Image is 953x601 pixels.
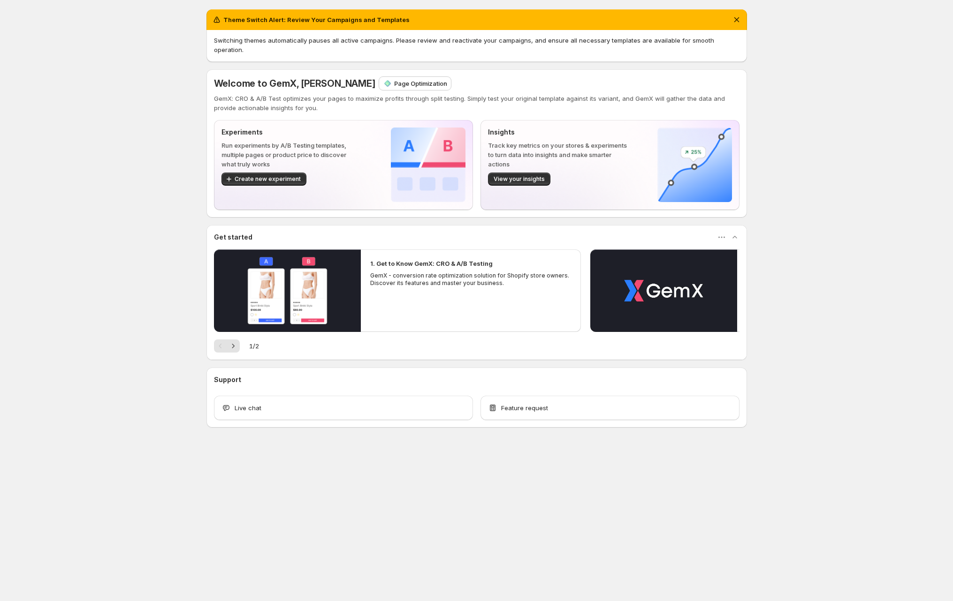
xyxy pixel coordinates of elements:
span: Create new experiment [235,175,301,183]
p: Track key metrics on your stores & experiments to turn data into insights and make smarter actions [488,141,627,169]
span: Switching themes automatically pauses all active campaigns. Please review and reactivate your cam... [214,37,714,53]
p: Insights [488,128,627,137]
h3: Support [214,375,241,384]
img: Insights [657,128,732,202]
span: View your insights [494,175,545,183]
span: Live chat [235,403,261,413]
img: Experiments [391,128,465,202]
span: Welcome to GemX, [PERSON_NAME] [214,78,375,89]
button: Play video [214,249,361,332]
button: View your insights [488,173,550,186]
button: Dismiss notification [730,13,743,26]
button: Create new experiment [221,173,306,186]
p: Run experiments by A/B Testing templates, multiple pages or product price to discover what truly ... [221,141,361,169]
span: Feature request [501,403,548,413]
h2: 1. Get to Know GemX: CRO & A/B Testing [370,259,493,268]
span: 1 / 2 [249,341,259,351]
h3: Get started [214,233,252,242]
p: GemX - conversion rate optimization solution for Shopify store owners. Discover its features and ... [370,272,572,287]
p: Page Optimization [394,79,447,88]
img: Page Optimization [383,79,392,88]
button: Next [227,339,240,353]
p: Experiments [221,128,361,137]
button: Play video [590,249,737,332]
nav: Pagination [214,339,240,353]
h2: Theme Switch Alert: Review Your Campaigns and Templates [223,15,410,24]
p: GemX: CRO & A/B Test optimizes your pages to maximize profits through split testing. Simply test ... [214,94,740,113]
